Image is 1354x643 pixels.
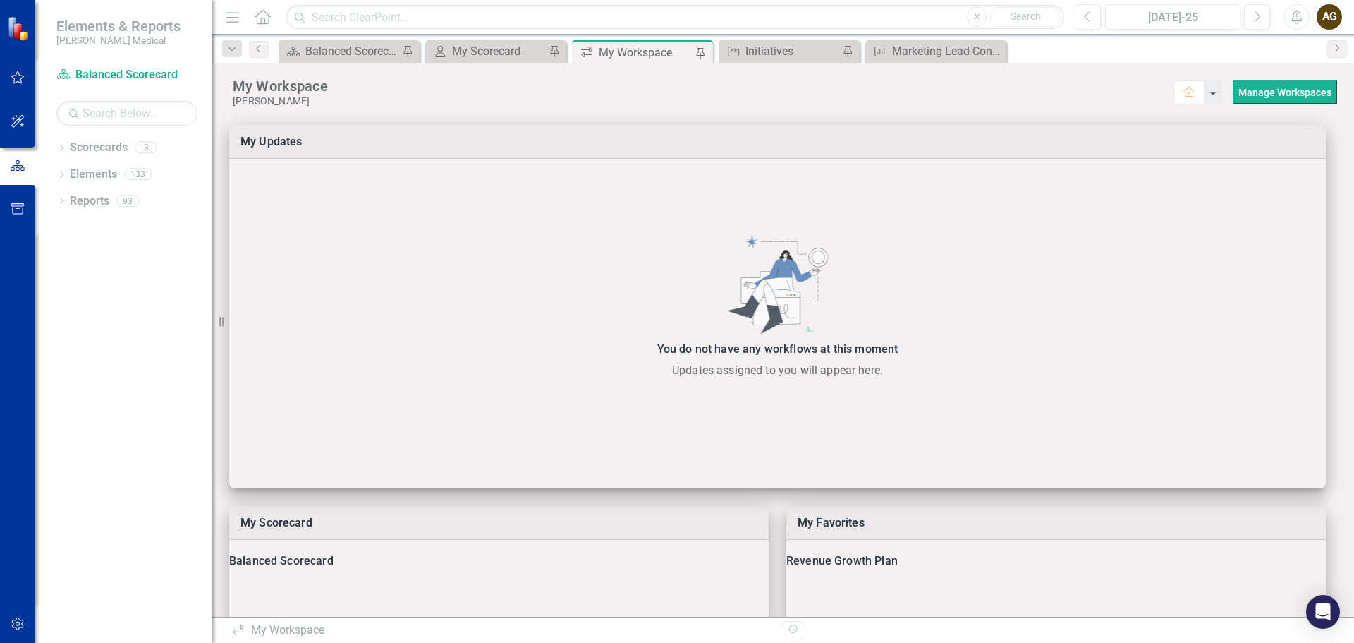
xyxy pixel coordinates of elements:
div: Marketing Lead Conversions (YTD) [892,42,1003,60]
input: Search ClearPoint... [286,5,1064,30]
div: [PERSON_NAME] [233,95,1173,107]
a: Scorecards [70,140,128,156]
a: My Updates [240,135,303,148]
div: My Workspace [233,77,1173,95]
div: My Scorecard [452,42,545,60]
div: My Workspace [231,623,772,639]
span: Search [1011,11,1041,22]
a: Manage Workspaces [1238,87,1331,98]
span: Elements & Reports [56,18,181,35]
div: 3 [135,142,157,154]
a: Balanced Scorecard Welcome Page [282,42,398,60]
div: Updates assigned to you will appear here. [236,362,1319,379]
div: 133 [124,169,152,181]
div: Balanced Scorecard Welcome Page [305,42,398,60]
div: Open Intercom Messenger [1306,595,1340,629]
div: My Workspace [599,44,692,61]
div: Revenue Growth Plan [786,551,1326,571]
div: split button [1233,80,1337,104]
div: [DATE]-25 [1110,9,1236,26]
div: Initiatives [745,42,838,60]
a: My Scorecard [240,516,312,529]
button: [DATE]-25 [1105,4,1240,30]
a: Reports [70,193,109,210]
a: My Scorecard [429,42,545,60]
button: Search [990,7,1061,27]
div: Balanced Scorecard [229,551,769,571]
a: Marketing Lead Conversions (YTD) [869,42,1003,60]
img: ClearPoint Strategy [7,16,32,41]
div: 93 [116,195,139,207]
a: My Favorites [798,516,865,529]
a: Initiatives [722,42,838,60]
a: Balanced Scorecard [56,67,197,83]
button: Manage Workspaces [1233,80,1337,104]
small: [PERSON_NAME] Medical [56,35,181,46]
input: Search Below... [56,101,197,126]
div: You do not have any workflows at this moment [236,339,1319,359]
a: Elements [70,167,117,183]
button: AG [1317,4,1342,30]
